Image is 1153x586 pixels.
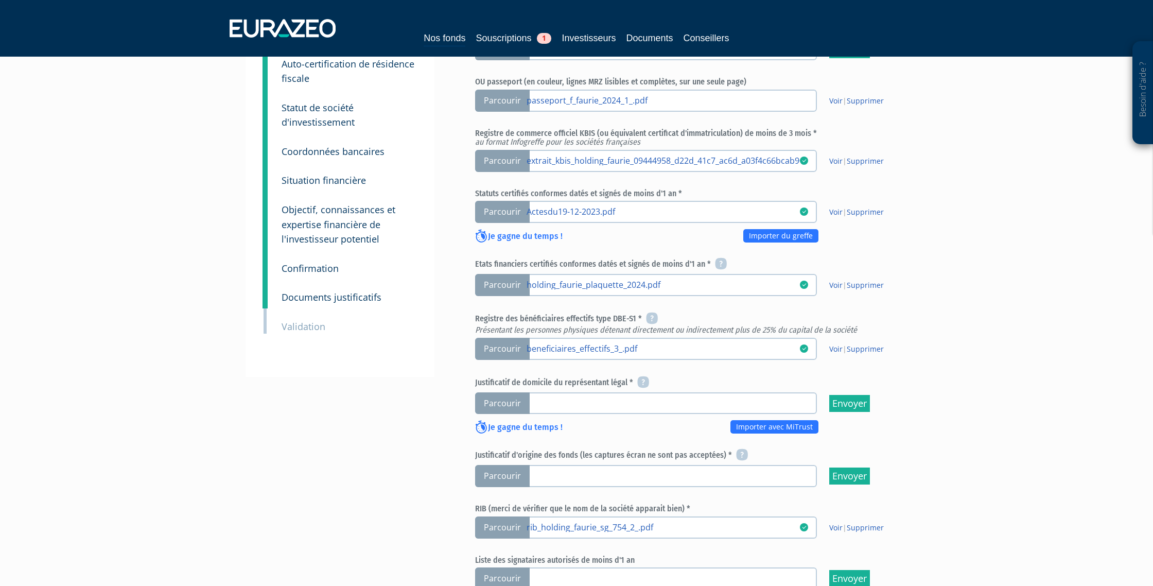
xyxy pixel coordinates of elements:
span: Parcourir [475,150,530,172]
input: Envoyer [829,395,870,412]
a: Souscriptions1 [476,31,551,45]
span: | [829,344,884,354]
a: Supprimer [847,523,884,532]
h6: Registre des bénéficiaires effectifs type DBE-S1 * [475,313,902,335]
h6: Justificatif d'origine des fonds (les captures écran ne sont pas acceptées) * [475,450,902,462]
a: Conseillers [684,31,729,45]
small: Coordonnées bancaires [282,145,385,158]
small: Confirmation [282,262,339,274]
p: Je gagne du temps ! [475,230,563,244]
input: Envoyer [829,468,870,485]
span: | [829,523,884,533]
h6: Liste des signataires autorisés de moins d'1 an [475,556,902,565]
small: Auto-certification de résidence fiscale [282,58,414,85]
a: 3 [263,43,268,91]
em: au format Infogreffe pour les sociétés françaises [475,137,640,147]
small: Situation financière [282,174,366,186]
a: 4 [263,87,268,135]
span: | [829,96,884,106]
i: 03/09/2025 09:38 [800,344,808,353]
span: | [829,280,884,290]
a: Documents [626,31,673,45]
a: Supprimer [847,344,884,354]
a: Actesdu19-12-2023.pdf [527,206,800,216]
span: 1 [537,33,551,44]
a: 8 [263,247,268,279]
a: Supprimer [847,96,884,106]
small: Documents justificatifs [282,291,381,303]
h6: Statuts certifiés conformes datés et signés de moins d'1 an * [475,189,902,198]
a: Supprimer [847,207,884,217]
i: 03/09/2025 09:33 [800,281,808,289]
a: Voir [829,156,843,166]
small: Statut de société d'investissement [282,101,355,129]
a: Voir [829,96,843,106]
a: extrait_kbis_holding_faurie_09444958_d22d_41c7_ac6d_a03f4c66bcab9003114153675272095.pdf [527,155,800,165]
a: Voir [829,344,843,354]
a: passeport_f_faurie_2024_1_.pdf [527,95,800,105]
a: Voir [829,207,843,217]
a: Supprimer [847,280,884,290]
h6: RIB (merci de vérifier que le nom de la société apparait bien) * [475,504,902,513]
a: Investisseurs [562,31,616,45]
small: Objectif, connaissances et expertise financière de l'investisseur potentiel [282,203,395,245]
span: | [829,207,884,217]
span: Parcourir [475,516,530,539]
small: Validation [282,320,325,333]
img: 1732889491-logotype_eurazeo_blanc_rvb.png [230,19,336,38]
i: 03/09/2025 09:39 [800,523,808,531]
span: Parcourir [475,90,530,112]
a: beneficiaires_effectifs_3_.pdf [527,343,800,353]
a: rib_holding_faurie_sg_754_2_.pdf [527,522,800,532]
em: Présentant les personnes physiques détenant directement ou indirectement plus de 25% du capital d... [475,325,857,335]
h6: OU passeport (en couleur, lignes MRZ lisibles et complètes, sur une seule page) [475,77,902,87]
span: Parcourir [475,392,530,415]
a: 5 [263,130,268,162]
a: holding_faurie_plaquette_2024.pdf [527,279,800,289]
p: Besoin d'aide ? [1137,47,1149,140]
h6: Justificatif de domicile du représentant légal * [475,377,902,389]
p: Je gagne du temps ! [475,421,563,435]
h6: Etats financiers certifiés conformes datés et signés de moins d'1 an * [475,258,902,271]
a: Supprimer [847,156,884,166]
a: Nos fonds [424,31,465,47]
span: Parcourir [475,201,530,223]
a: Voir [829,280,843,290]
span: | [829,156,884,166]
h6: Registre de commerce officiel KBIS (ou équivalent certificat d'immatriculation) de moins de 3 mois * [475,129,902,147]
a: Importer avec MiTrust [730,420,818,434]
a: Voir [829,523,843,532]
a: 7 [263,188,268,253]
span: Parcourir [475,338,530,360]
a: Importer du greffe [743,229,818,243]
span: Parcourir [475,465,530,487]
i: 03/09/2025 09:33 [800,208,808,216]
i: 03/09/2025 09:33 [800,157,808,165]
span: Parcourir [475,274,530,296]
a: 9 [263,276,268,308]
a: 6 [263,159,268,191]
